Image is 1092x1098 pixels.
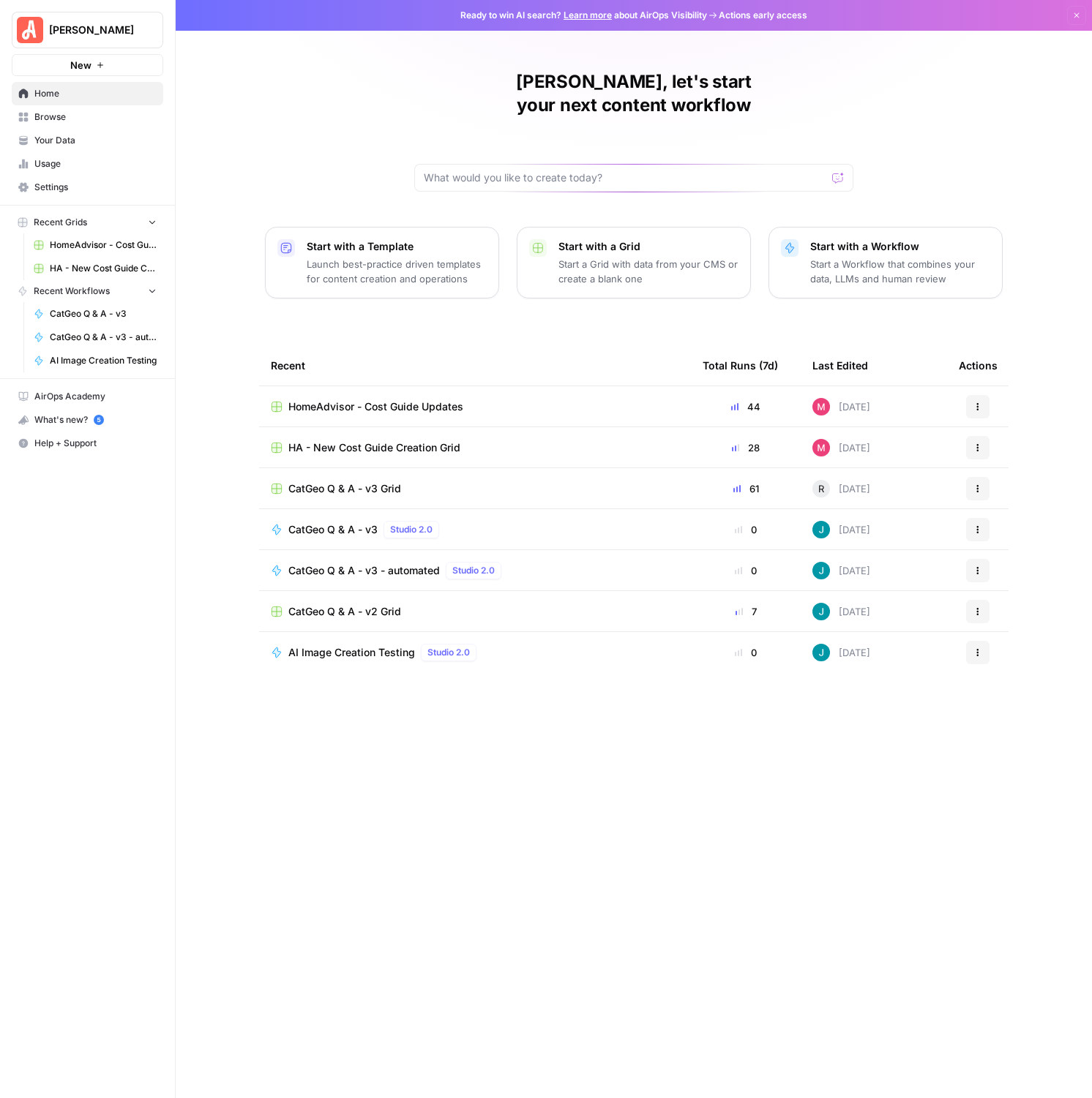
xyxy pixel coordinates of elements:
[959,345,998,386] div: Actions
[812,398,870,415] div: [DATE]
[94,415,104,425] a: 5
[34,110,157,124] span: Browse
[12,12,163,48] button: Workspace: Angi
[288,440,460,455] span: HA - New Cost Guide Creation Grid
[812,603,830,620] img: gsxx783f1ftko5iaboo3rry1rxa5
[390,523,433,536] span: Studio 2.0
[34,157,157,170] span: Usage
[34,216,87,229] span: Recent Grids
[50,331,157,344] span: CatGeo Q & A - v3 - automated
[424,170,826,185] input: What would you like to create today?
[812,345,868,386] div: Last Edited
[812,439,830,456] img: v6z92g2aod5wgvhem87elg6epk1h
[34,134,157,147] span: Your Data
[812,603,870,620] div: [DATE]
[50,307,157,320] span: CatGeo Q & A - v3
[288,522,378,537] span: CatGeo Q & A - v3
[49,23,138,37] span: [PERSON_NAME]
[97,416,100,424] text: 5
[27,349,163,372] a: AI Image Creation Testing
[288,399,463,414] span: HomeAdvisor - Cost Guide Updates
[460,9,707,22] span: Ready to win AI search? about AirOps Visibility
[307,239,487,254] p: Start with a Template
[50,354,157,367] span: AI Image Creation Testing
[703,563,789,578] div: 0
[34,181,157,194] span: Settings
[818,481,824,496] span: R
[812,644,870,661] div: [DATE]
[12,82,163,105] a: Home
[271,399,679,414] a: HomeAdvisor - Cost Guide Updates
[27,233,163,257] a: HomeAdvisor - Cost Guide Updates
[427,646,470,659] span: Studio 2.0
[288,481,401,496] span: CatGeo Q & A - v3 Grid
[307,257,487,286] p: Launch best-practice driven templates for content creation and operations
[12,408,163,432] button: What's new? 5
[27,302,163,326] a: CatGeo Q & A - v3
[34,437,157,450] span: Help + Support
[265,227,499,298] button: Start with a TemplateLaunch best-practice driven templates for content creation and operations
[34,390,157,403] span: AirOps Academy
[288,563,440,578] span: CatGeo Q & A - v3 - automated
[271,521,679,538] a: CatGeo Q & A - v3Studio 2.0
[812,562,870,579] div: [DATE]
[271,644,679,661] a: AI Image Creation TestingStudio 2.0
[12,409,162,431] div: What's new?
[719,9,807,22] span: Actions early access
[703,522,789,537] div: 0
[12,129,163,152] a: Your Data
[12,54,163,76] button: New
[768,227,1003,298] button: Start with a WorkflowStart a Workflow that combines your data, LLMs and human review
[812,562,830,579] img: gsxx783f1ftko5iaboo3rry1rxa5
[288,645,415,660] span: AI Image Creation Testing
[50,238,157,252] span: HomeAdvisor - Cost Guide Updates
[271,345,679,386] div: Recent
[70,58,91,72] span: New
[271,604,679,619] a: CatGeo Q & A - v2 Grid
[34,285,110,298] span: Recent Workflows
[558,239,738,254] p: Start with a Grid
[452,564,495,577] span: Studio 2.0
[812,439,870,456] div: [DATE]
[703,440,789,455] div: 28
[703,481,789,496] div: 61
[558,257,738,286] p: Start a Grid with data from your CMS or create a blank one
[34,87,157,100] span: Home
[288,604,401,619] span: CatGeo Q & A - v2 Grid
[12,152,163,176] a: Usage
[27,257,163,280] a: HA - New Cost Guide Creation Grid
[271,440,679,455] a: HA - New Cost Guide Creation Grid
[810,239,990,254] p: Start with a Workflow
[517,227,751,298] button: Start with a GridStart a Grid with data from your CMS or create a blank one
[812,521,830,538] img: gsxx783f1ftko5iaboo3rry1rxa5
[17,17,43,43] img: Angi Logo
[812,521,870,538] div: [DATE]
[812,480,870,497] div: [DATE]
[271,562,679,579] a: CatGeo Q & A - v3 - automatedStudio 2.0
[12,176,163,199] a: Settings
[12,432,163,455] button: Help + Support
[27,326,163,349] a: CatGeo Q & A - v3 - automated
[271,481,679,496] a: CatGeo Q & A - v3 Grid
[703,604,789,619] div: 7
[810,257,990,286] p: Start a Workflow that combines your data, LLMs and human review
[12,211,163,233] button: Recent Grids
[12,280,163,302] button: Recent Workflows
[564,10,612,20] a: Learn more
[12,385,163,408] a: AirOps Academy
[414,70,853,117] h1: [PERSON_NAME], let's start your next content workflow
[703,345,778,386] div: Total Runs (7d)
[812,644,830,661] img: gsxx783f1ftko5iaboo3rry1rxa5
[12,105,163,129] a: Browse
[703,399,789,414] div: 44
[50,262,157,275] span: HA - New Cost Guide Creation Grid
[703,645,789,660] div: 0
[812,398,830,415] img: v6z92g2aod5wgvhem87elg6epk1h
